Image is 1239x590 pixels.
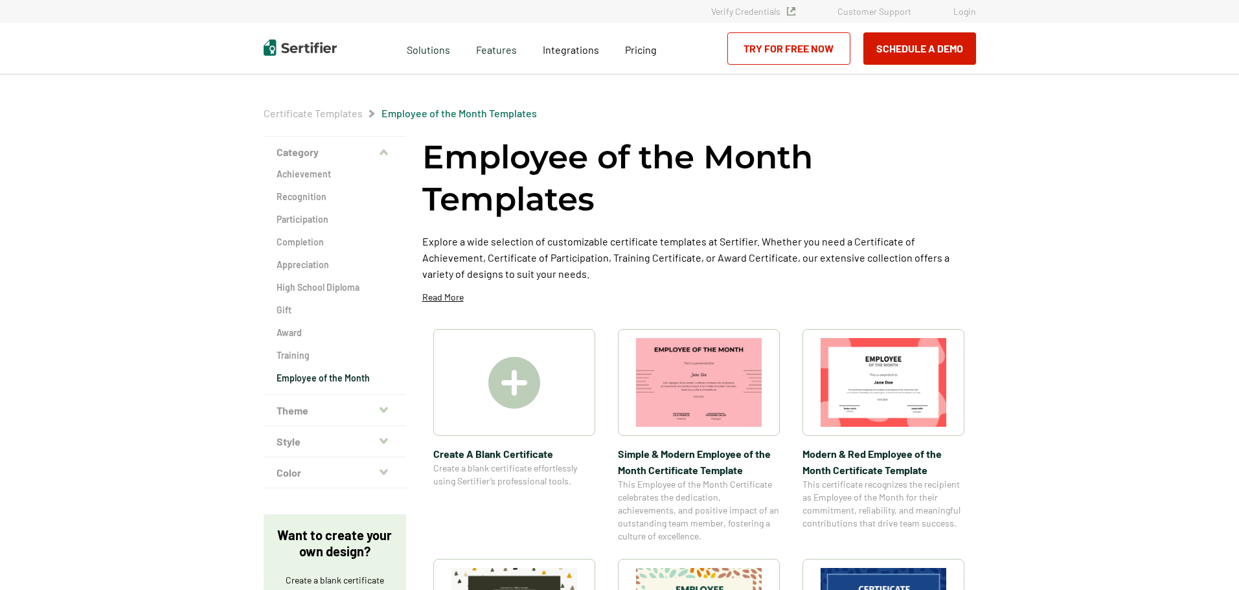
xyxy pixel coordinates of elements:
button: Theme [264,395,406,426]
a: Employee of the Month Templates [381,107,537,119]
button: Color [264,457,406,488]
a: Gift [277,304,393,317]
div: Category [264,168,406,395]
a: Certificate Templates [264,107,363,119]
a: Customer Support [837,6,911,17]
img: Sertifier | Digital Credentialing Platform [264,40,337,56]
img: Modern & Red Employee of the Month Certificate Template [821,338,946,427]
span: Pricing [625,43,657,56]
span: Solutions [407,40,450,56]
a: Verify Credentials [711,6,795,17]
span: Create A Blank Certificate [433,446,595,462]
button: Category [264,137,406,168]
span: Employee of the Month Templates [381,107,537,120]
a: Simple & Modern Employee of the Month Certificate TemplateSimple & Modern Employee of the Month C... [618,329,780,543]
p: Read More [422,291,464,304]
img: Verified [787,7,795,16]
span: Create a blank certificate effortlessly using Sertifier’s professional tools. [433,462,595,488]
a: Recognition [277,190,393,203]
p: Explore a wide selection of customizable certificate templates at Sertifier. Whether you need a C... [422,233,976,282]
span: This certificate recognizes the recipient as Employee of the Month for their commitment, reliabil... [802,478,964,530]
a: Achievement [277,168,393,181]
a: High School Diploma [277,281,393,294]
a: Integrations [543,40,599,56]
a: Login [953,6,976,17]
a: Training [277,349,393,362]
a: Participation [277,213,393,226]
span: This Employee of the Month Certificate celebrates the dedication, achievements, and positive impa... [618,478,780,543]
a: Employee of the Month [277,372,393,385]
span: Certificate Templates [264,107,363,120]
img: Simple & Modern Employee of the Month Certificate Template [636,338,762,427]
span: Simple & Modern Employee of the Month Certificate Template [618,446,780,478]
a: Completion [277,236,393,249]
a: Appreciation [277,258,393,271]
span: Modern & Red Employee of the Month Certificate Template [802,446,964,478]
p: Want to create your own design? [277,527,393,560]
h1: Employee of the Month Templates [422,136,976,220]
a: Award [277,326,393,339]
span: Features [476,40,517,56]
span: Integrations [543,43,599,56]
a: Modern & Red Employee of the Month Certificate TemplateModern & Red Employee of the Month Certifi... [802,329,964,543]
a: Pricing [625,40,657,56]
a: Try for Free Now [727,32,850,65]
div: Breadcrumb [264,107,537,120]
img: Create A Blank Certificate [488,357,540,409]
button: Style [264,426,406,457]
